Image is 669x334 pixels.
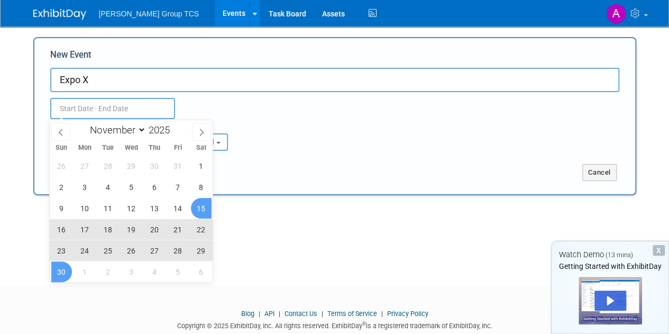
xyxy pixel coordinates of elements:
span: Mon [73,145,96,151]
span: November 19, 2025 [121,219,142,240]
div: Attendance / Format: [50,119,140,133]
span: November 29, 2025 [191,240,212,261]
sup: ® [362,321,366,327]
span: November 24, 2025 [75,240,95,261]
a: API [264,310,274,318]
span: November 25, 2025 [98,240,118,261]
span: October 26, 2025 [51,156,72,176]
span: October 27, 2025 [75,156,95,176]
span: November 28, 2025 [168,240,188,261]
span: December 2, 2025 [98,261,118,282]
span: November 21, 2025 [168,219,188,240]
span: Sat [189,145,213,151]
input: Year [146,124,178,136]
label: New Event [50,49,91,65]
span: November 15, 2025 [191,198,212,219]
span: | [319,310,326,318]
span: November 5, 2025 [121,177,142,197]
div: Play [594,291,626,311]
div: Participation: [156,119,246,133]
a: Blog [241,310,254,318]
a: Contact Us [285,310,317,318]
span: November 4, 2025 [98,177,118,197]
span: October 31, 2025 [168,156,188,176]
span: November 13, 2025 [144,198,165,219]
span: November 11, 2025 [98,198,118,219]
span: December 3, 2025 [121,261,142,282]
span: December 4, 2025 [144,261,165,282]
span: November 27, 2025 [144,240,165,261]
button: Cancel [582,164,617,181]
span: November 1, 2025 [191,156,212,176]
span: | [276,310,283,318]
a: Privacy Policy [387,310,428,318]
span: December 6, 2025 [191,261,212,282]
span: November 7, 2025 [168,177,188,197]
span: November 2, 2025 [51,177,72,197]
span: November 12, 2025 [121,198,142,219]
div: Getting Started with ExhibitDay [552,261,668,272]
span: (13 mins) [606,251,633,259]
div: Watch Demo [552,249,668,260]
span: October 29, 2025 [121,156,142,176]
span: November 8, 2025 [191,177,212,197]
span: November 26, 2025 [121,240,142,261]
span: Wed [120,145,143,151]
span: November 9, 2025 [51,198,72,219]
span: Thu [143,145,166,151]
a: Terms of Service [327,310,377,318]
span: November 23, 2025 [51,240,72,261]
select: Month [85,123,146,137]
span: November 14, 2025 [168,198,188,219]
input: Name of Trade Show / Conference [50,68,619,92]
span: Fri [166,145,189,151]
span: November 20, 2025 [144,219,165,240]
span: Sun [50,145,73,151]
span: October 30, 2025 [144,156,165,176]
span: November 10, 2025 [75,198,95,219]
input: Start Date - End Date [50,98,175,119]
span: [PERSON_NAME] Group TCS [99,10,199,18]
span: December 1, 2025 [75,261,95,282]
span: November 16, 2025 [51,219,72,240]
span: November 6, 2025 [144,177,165,197]
span: November 18, 2025 [98,219,118,240]
span: | [379,310,386,318]
span: November 3, 2025 [75,177,95,197]
div: Dismiss [653,245,665,256]
span: November 22, 2025 [191,219,212,240]
span: November 30, 2025 [51,261,72,282]
span: November 17, 2025 [75,219,95,240]
span: October 28, 2025 [98,156,118,176]
span: December 5, 2025 [168,261,188,282]
img: Andrew Luciano [606,4,626,24]
span: Tue [96,145,120,151]
span: | [256,310,263,318]
img: ExhibitDay [33,9,86,20]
